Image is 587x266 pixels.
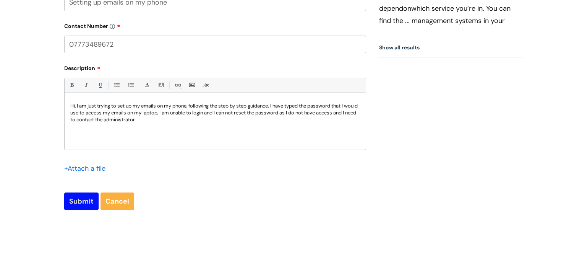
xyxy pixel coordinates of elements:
a: 1. Ordered List (Ctrl-Shift-8) [126,80,135,90]
a: • Unordered List (Ctrl-Shift-7) [112,80,121,90]
a: Insert Image... [187,80,196,90]
a: Show all results [379,44,420,51]
img: info-icon.svg [110,24,115,29]
a: Bold (Ctrl-B) [67,80,76,90]
a: Italic (Ctrl-I) [81,80,91,90]
label: Description [64,62,366,72]
span: on [403,4,411,13]
a: Font Color [142,80,152,90]
div: Attach a file [64,162,110,175]
a: Back Color [156,80,166,90]
label: Contact Number [64,20,366,29]
p: Hi, I am just trying to set up my emails on my phone, following the step by step guidance. I have... [70,103,360,123]
a: Underline(Ctrl-U) [95,80,105,90]
span: + [64,164,68,173]
a: Cancel [101,193,134,210]
a: Link [173,80,182,90]
a: Remove formatting (Ctrl-\) [201,80,211,90]
input: Submit [64,193,99,210]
